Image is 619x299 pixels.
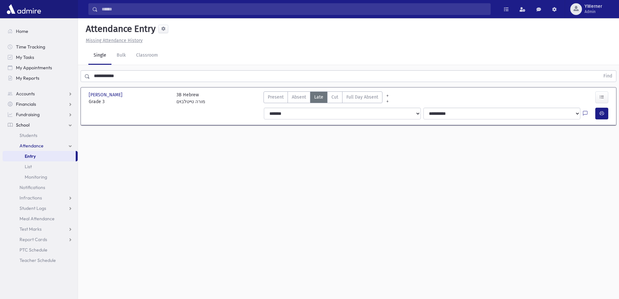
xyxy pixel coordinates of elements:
[131,47,163,65] a: Classroom
[88,47,111,65] a: Single
[3,161,78,172] a: List
[585,4,602,9] span: YWerner
[16,54,34,60] span: My Tasks
[3,193,78,203] a: Infractions
[346,94,378,101] span: Full Day Absent
[3,99,78,109] a: Financials
[3,203,78,213] a: Student Logs
[25,164,32,170] span: List
[3,26,78,36] a: Home
[3,255,78,265] a: Teacher Schedule
[3,88,78,99] a: Accounts
[19,143,44,149] span: Attendance
[19,226,42,232] span: Test Marks
[25,153,36,159] span: Entry
[89,98,170,105] span: Grade 3
[19,205,46,211] span: Student Logs
[19,237,47,242] span: Report Cards
[3,141,78,151] a: Attendance
[86,38,143,43] u: Missing Attendance History
[331,94,338,101] span: Cut
[83,23,156,34] h5: Attendance Entry
[3,120,78,130] a: School
[19,247,47,253] span: PTC Schedule
[3,52,78,62] a: My Tasks
[3,62,78,73] a: My Appointments
[98,3,490,15] input: Search
[111,47,131,65] a: Bulk
[89,91,124,98] span: [PERSON_NAME]
[16,122,30,128] span: School
[3,172,78,182] a: Monitoring
[25,174,47,180] span: Monitoring
[16,91,35,97] span: Accounts
[19,257,56,263] span: Teacher Schedule
[3,245,78,255] a: PTC Schedule
[19,132,37,138] span: Students
[264,91,382,105] div: AttTypes
[3,109,78,120] a: Fundraising
[16,65,52,71] span: My Appointments
[19,195,42,201] span: Infractions
[3,234,78,245] a: Report Cards
[16,28,28,34] span: Home
[585,9,602,14] span: Admin
[3,151,76,161] a: Entry
[3,213,78,224] a: Meal Attendance
[176,91,205,105] div: 3B Hebrew מורה טײטלבױם
[268,94,284,101] span: Present
[5,3,43,16] img: AdmirePro
[16,112,40,117] span: Fundraising
[600,71,616,82] button: Find
[314,94,323,101] span: Late
[19,184,45,190] span: Notifications
[3,73,78,83] a: My Reports
[19,216,55,222] span: Meal Attendance
[16,101,36,107] span: Financials
[16,44,45,50] span: Time Tracking
[292,94,306,101] span: Absent
[3,182,78,193] a: Notifications
[16,75,39,81] span: My Reports
[83,38,143,43] a: Missing Attendance History
[3,130,78,141] a: Students
[3,224,78,234] a: Test Marks
[3,42,78,52] a: Time Tracking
